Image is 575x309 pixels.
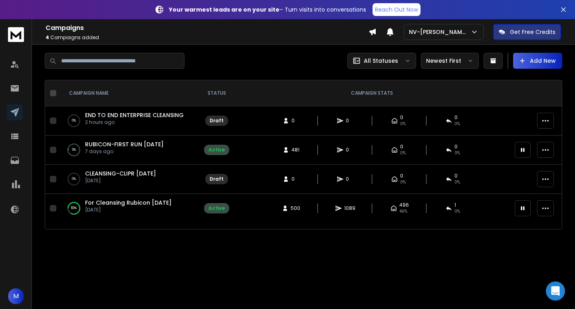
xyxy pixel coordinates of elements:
button: Newest First [421,53,479,69]
strong: Your warmest leads are on your site [169,6,280,14]
p: All Statuses [364,57,398,65]
span: 0 [291,118,299,124]
span: 0% [454,150,460,156]
a: Reach Out Now [373,3,420,16]
span: 0% [400,150,406,156]
td: 0%CLEANSING-CLIPR [DATE][DATE] [59,165,199,194]
span: 0 [454,173,458,179]
p: Campaigns added [46,34,369,41]
span: 0 [454,114,458,121]
td: 0%END TO END ENTERPRISE CLEANSING2 hours ago [59,106,199,136]
p: NV-[PERSON_NAME] [409,28,470,36]
h1: Campaigns [46,23,369,33]
span: 0% [454,179,460,185]
a: END TO END ENTERPRISE CLEANSING [85,111,184,119]
button: Get Free Credits [493,24,561,40]
p: – Turn visits into conversations [169,6,366,14]
span: 500 [291,205,300,211]
p: 2 hours ago [85,119,184,126]
p: Reach Out Now [375,6,418,14]
a: RUBICON-FIRST RUN [DATE] [85,140,164,148]
a: CLEANSING-CLIPR [DATE] [85,169,156,177]
a: For Cleansing Rubicon [DATE] [85,199,172,207]
th: CAMPAIGN STATS [234,80,510,106]
span: 496 [399,202,409,208]
div: Active [208,205,225,211]
span: 1089 [344,205,355,211]
th: STATUS [199,80,234,106]
span: 0 [346,176,354,182]
button: M [8,288,24,304]
p: 7 days ago [85,148,164,155]
span: 0 % [454,208,460,215]
span: 0 [400,144,403,150]
div: Draft [210,176,224,182]
div: Active [208,147,225,153]
td: 3%RUBICON-FIRST RUN [DATE]7 days ago [59,136,199,165]
span: 0% [400,121,406,127]
p: [DATE] [85,177,156,184]
span: 0% [454,121,460,127]
span: 4 [46,34,49,41]
th: CAMPAIGN NAME [59,80,199,106]
td: 83%For Cleansing Rubicon [DATE][DATE] [59,194,199,223]
span: 0 [346,147,354,153]
p: 0 % [72,175,76,183]
span: 0 [400,173,403,179]
p: Get Free Credits [510,28,555,36]
p: 83 % [71,204,77,212]
p: 0 % [72,117,76,125]
span: 0 [454,144,458,150]
img: logo [8,27,24,42]
span: 481 [291,147,299,153]
span: 0% [400,179,406,185]
span: 46 % [399,208,407,215]
span: 1 [454,202,456,208]
button: Add New [513,53,562,69]
span: 0 [291,176,299,182]
span: 0 [400,114,403,121]
div: Draft [210,118,224,124]
div: Open Intercom Messenger [546,281,565,301]
p: [DATE] [85,207,172,213]
span: 0 [346,118,354,124]
p: 3 % [72,146,76,154]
